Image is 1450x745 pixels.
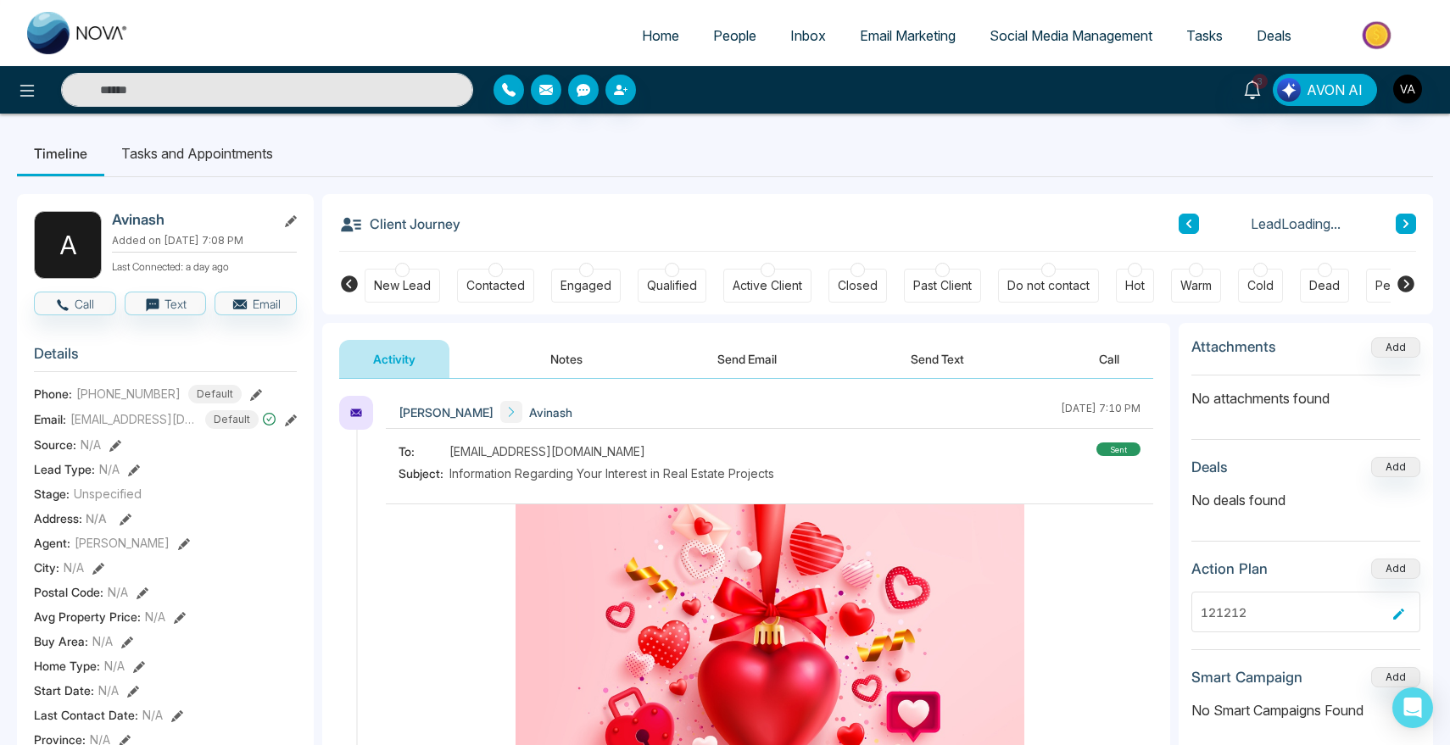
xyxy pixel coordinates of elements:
span: Buy Area : [34,632,88,650]
div: Hot [1125,277,1145,294]
button: Add [1371,337,1420,358]
span: Email: [34,410,66,428]
span: N/A [104,657,125,675]
span: [EMAIL_ADDRESS][DOMAIN_NAME] [449,442,645,460]
span: Tasks [1186,27,1223,44]
span: Social Media Management [990,27,1152,44]
div: Closed [838,277,878,294]
div: A [34,211,102,279]
span: N/A [98,681,119,699]
span: Inbox [790,27,826,44]
button: Call [34,292,116,315]
span: Information Regarding Your Interest in Real Estate Projects [449,464,774,482]
span: [PERSON_NAME] [75,534,170,552]
h3: Attachments [1191,338,1276,355]
div: Do not contact [1007,277,1090,294]
button: Email [215,292,297,315]
span: Agent: [34,534,70,552]
span: To: [399,442,449,460]
span: Email Marketing [860,27,956,44]
span: N/A [64,559,84,576]
a: Email Marketing [843,19,973,52]
span: N/A [108,583,128,601]
span: N/A [81,436,101,453]
div: Warm [1180,277,1212,294]
h3: Action Plan [1191,560,1268,577]
div: Qualified [647,277,697,294]
div: Pending [1375,277,1422,294]
button: Text [125,292,207,315]
span: N/A [86,511,107,525]
a: Tasks [1169,19,1240,52]
div: Past Client [913,277,972,294]
h2: Avinash [112,211,270,228]
span: N/A [142,706,163,724]
div: sent [1096,442,1140,456]
div: Engaged [560,277,611,294]
span: Phone: [34,385,72,403]
span: Home Type : [34,657,100,675]
span: 3 [1252,74,1268,89]
div: Contacted [466,277,525,294]
span: People [713,27,756,44]
button: Add [1371,559,1420,579]
li: Tasks and Appointments [104,131,290,176]
span: N/A [99,460,120,478]
h3: Smart Campaign [1191,669,1302,686]
p: No attachments found [1191,375,1420,409]
h3: Deals [1191,459,1228,475]
span: [PHONE_NUMBER] [76,385,181,403]
div: Cold [1247,277,1274,294]
div: [DATE] 7:10 PM [1061,401,1140,423]
a: Deals [1240,19,1308,52]
img: Lead Flow [1277,78,1301,102]
p: Added on [DATE] 7:08 PM [112,233,297,248]
span: Source: [34,436,76,453]
span: Avg Property Price : [34,608,141,625]
h3: Client Journey [339,211,460,236]
span: Start Date : [34,681,94,699]
p: No Smart Campaigns Found [1191,700,1420,720]
a: People [696,19,773,52]
div: Open Intercom Messenger [1392,687,1433,728]
span: AVON AI [1307,80,1363,100]
span: Default [188,385,242,403]
span: Lead Loading... [1251,214,1341,234]
a: Inbox [773,19,843,52]
span: N/A [145,608,165,625]
div: Active Client [733,277,802,294]
div: 121212 [1201,603,1386,621]
img: User Avatar [1393,75,1422,103]
a: 3 [1232,74,1273,103]
span: Lead Type: [34,460,95,478]
button: Activity [339,340,449,378]
span: Avinash [529,403,572,421]
p: No deals found [1191,490,1420,510]
img: Market-place.gif [1317,16,1440,54]
button: Add [1371,667,1420,687]
h3: Details [34,345,297,371]
a: Social Media Management [973,19,1169,52]
button: Notes [516,340,616,378]
span: Add [1371,339,1420,353]
div: Dead [1309,277,1340,294]
span: Subject: [399,464,449,482]
span: City : [34,559,59,576]
button: Send Text [877,340,998,378]
button: Call [1065,340,1153,378]
button: Add [1371,457,1420,477]
p: Last Connected: a day ago [112,256,297,275]
span: Deals [1257,27,1291,44]
div: New Lead [374,277,431,294]
a: Home [625,19,696,52]
span: N/A [92,632,113,650]
span: Unspecified [74,485,142,503]
span: Home [642,27,679,44]
li: Timeline [17,131,104,176]
span: Last Contact Date : [34,706,138,724]
span: Postal Code : [34,583,103,601]
span: Default [205,410,259,429]
img: Nova CRM Logo [27,12,129,54]
span: Address: [34,509,107,527]
span: Stage: [34,485,70,503]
